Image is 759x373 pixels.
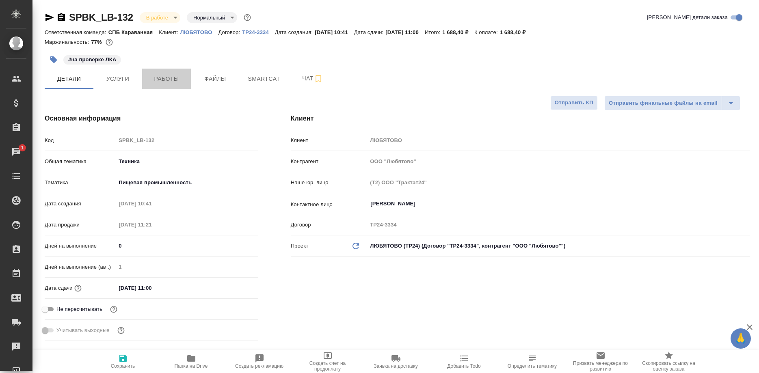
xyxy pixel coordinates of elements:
[116,198,187,209] input: Пустое поле
[291,201,368,209] p: Контактное лицо
[367,134,750,146] input: Пустое поле
[508,363,557,369] span: Определить тематику
[56,326,110,334] span: Учитывать выходные
[225,350,294,373] button: Создать рекламацию
[91,39,104,45] p: 77%
[45,284,73,292] p: Дата сдачи
[116,176,258,190] div: Пищевая промышленность
[242,12,253,23] button: Доп статусы указывают на важность/срочность заказа
[45,13,54,22] button: Скопировать ссылку для ЯМессенджера
[314,74,323,84] svg: Подписаться
[430,350,498,373] button: Добавить Todo
[242,29,275,35] p: ТР24-3334
[45,29,108,35] p: Ответственная команда:
[275,29,315,35] p: Дата создания:
[180,29,218,35] p: ЛЮБЯТОВО
[45,221,116,229] p: Дата продажи
[45,136,116,144] p: Код
[116,282,187,294] input: ✎ Введи что-нибудь
[425,29,442,35] p: Итого:
[108,29,159,35] p: СПБ Караванная
[291,221,368,229] p: Договор
[550,96,598,110] button: Отправить КП
[45,242,116,250] p: Дней на выполнение
[175,363,208,369] span: Папка на Drive
[144,14,171,21] button: В работе
[116,240,258,252] input: ✎ Введи что-нибудь
[367,239,750,253] div: ЛЮБЯТОВО (ТР24) (Договор "ТР24-3334", контрагент "ООО "Любятово"")
[45,179,116,187] p: Тематика
[116,325,126,336] button: Выбери, если сб и вс нужно считать рабочими днями для выполнения заказа.
[635,350,703,373] button: Скопировать ссылку на оценку заказа
[2,142,30,162] a: 1
[354,29,385,35] p: Дата сдачи:
[159,29,180,35] p: Клиент:
[244,74,283,84] span: Smartcat
[291,179,368,187] p: Наше юр. лицо
[731,328,751,349] button: 🙏
[147,74,186,84] span: Работы
[235,363,283,369] span: Создать рекламацию
[45,200,116,208] p: Дата создания
[367,155,750,167] input: Пустое поле
[367,177,750,188] input: Пустое поле
[191,14,227,21] button: Нормальный
[291,242,309,250] p: Проект
[56,305,102,313] span: Не пересчитывать
[567,350,635,373] button: Призвать менеджера по развитию
[68,56,116,64] p: #на проверке ЛКА
[367,219,750,231] input: Пустое поле
[116,134,258,146] input: Пустое поле
[647,13,728,22] span: [PERSON_NAME] детали заказа
[500,29,532,35] p: 1 688,40 ₽
[291,136,368,144] p: Клиент
[291,114,750,123] h4: Клиент
[108,304,119,315] button: Включи, если не хочешь, чтобы указанная дата сдачи изменилась после переставления заказа в 'Подтв...
[45,157,116,166] p: Общая тематика
[555,98,593,108] span: Отправить КП
[104,37,115,47] button: 318.00 RUB;
[16,144,28,152] span: 1
[315,29,354,35] p: [DATE] 10:41
[45,263,116,271] p: Дней на выполнение (авт.)
[63,56,122,63] span: на проверке ЛКА
[56,13,66,22] button: Скопировать ссылку
[187,12,237,23] div: В работе
[196,74,235,84] span: Файлы
[140,12,180,23] div: В работе
[50,74,89,84] span: Детали
[362,350,430,373] button: Заявка на доставку
[157,350,225,373] button: Папка на Drive
[98,74,137,84] span: Услуги
[45,114,258,123] h4: Основная информация
[447,363,480,369] span: Добавить Todo
[746,203,747,205] button: Open
[218,29,242,35] p: Договор:
[180,28,218,35] a: ЛЮБЯТОВО
[293,73,332,84] span: Чат
[73,283,83,293] button: Если добавить услуги и заполнить их объемом, то дата рассчитается автоматически
[116,155,258,168] div: Техника
[111,363,135,369] span: Сохранить
[604,96,722,110] button: Отправить финальные файлы на email
[45,39,91,45] p: Маржинальность:
[609,99,718,108] span: Отправить финальные файлы на email
[571,360,630,372] span: Призвать менеджера по развитию
[298,360,357,372] span: Создать счет на предоплату
[604,96,740,110] div: split button
[442,29,474,35] p: 1 688,40 ₽
[89,350,157,373] button: Сохранить
[385,29,425,35] p: [DATE] 11:00
[640,360,698,372] span: Скопировать ссылку на оценку заказа
[734,330,748,347] span: 🙏
[116,261,258,273] input: Пустое поле
[116,219,187,231] input: Пустое поле
[498,350,567,373] button: Определить тематику
[45,51,63,69] button: Добавить тэг
[69,12,133,23] a: SPBK_LB-132
[242,28,275,35] a: ТР24-3334
[291,157,368,166] p: Контрагент
[474,29,500,35] p: К оплате:
[294,350,362,373] button: Создать счет на предоплату
[374,363,417,369] span: Заявка на доставку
